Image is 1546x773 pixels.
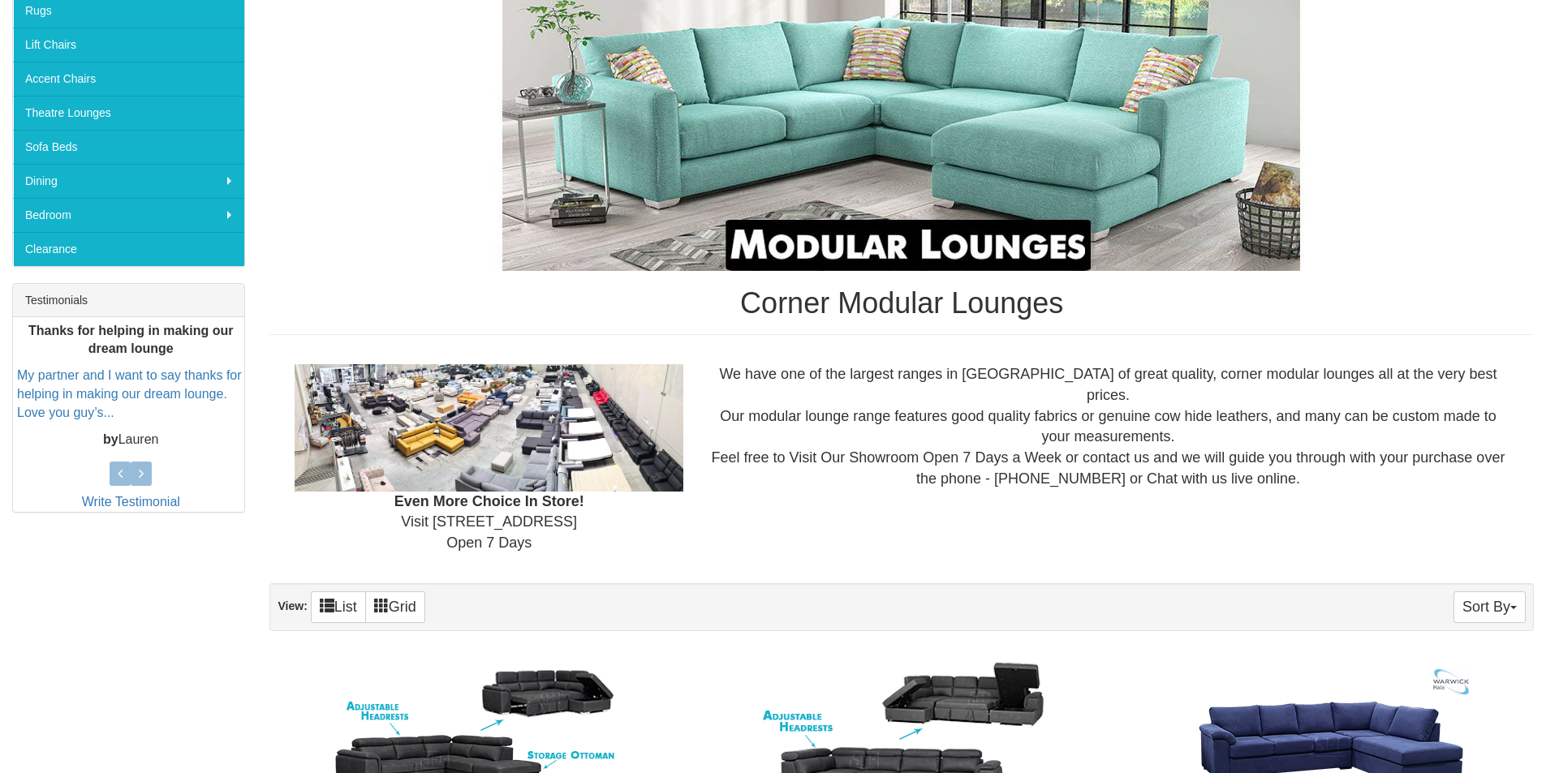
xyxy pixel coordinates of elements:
a: Theatre Lounges [13,96,244,130]
div: Visit [STREET_ADDRESS] Open 7 Days [282,364,695,554]
div: Testimonials [13,284,244,317]
b: Thanks for helping in making our dream lounge [28,324,233,356]
div: We have one of the largest ranges in [GEOGRAPHIC_DATA] of great quality, corner modular lounges a... [695,364,1521,489]
a: Sofa Beds [13,130,244,164]
a: Accent Chairs [13,62,244,96]
a: List [311,591,366,623]
a: Bedroom [13,198,244,232]
a: Write Testimonial [82,495,180,509]
a: Lift Chairs [13,28,244,62]
a: Clearance [13,232,244,266]
p: Lauren [17,431,244,449]
button: Sort By [1453,591,1526,623]
a: Grid [365,591,425,623]
strong: View: [278,599,307,612]
b: by [103,432,118,446]
b: Even More Choice In Store! [394,493,584,509]
a: My partner and I want to say thanks for helping in making our dream lounge. Love you guy’s... [17,369,242,420]
h1: Corner Modular Lounges [269,287,1534,320]
img: Showroom [295,364,683,491]
a: Dining [13,164,244,198]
